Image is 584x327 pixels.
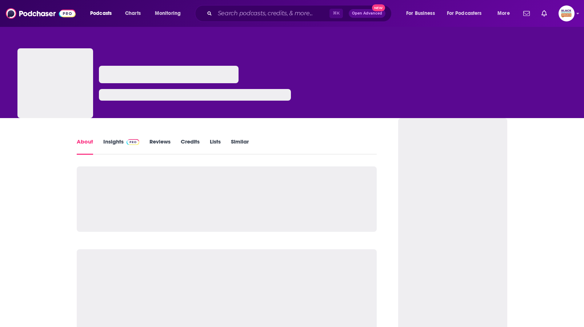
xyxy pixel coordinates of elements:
[559,5,575,21] img: User Profile
[406,8,435,19] span: For Business
[520,7,533,20] a: Show notifications dropdown
[127,139,139,145] img: Podchaser Pro
[401,8,444,19] button: open menu
[559,5,575,21] span: Logged in as blackpodcastingawards
[202,5,399,22] div: Search podcasts, credits, & more...
[492,8,519,19] button: open menu
[231,138,249,155] a: Similar
[559,5,575,21] button: Show profile menu
[181,138,200,155] a: Credits
[77,138,93,155] a: About
[539,7,550,20] a: Show notifications dropdown
[215,8,329,19] input: Search podcasts, credits, & more...
[149,138,171,155] a: Reviews
[352,12,382,15] span: Open Advanced
[120,8,145,19] a: Charts
[155,8,181,19] span: Monitoring
[90,8,112,19] span: Podcasts
[442,8,492,19] button: open menu
[349,9,385,18] button: Open AdvancedNew
[372,4,385,11] span: New
[103,138,139,155] a: InsightsPodchaser Pro
[150,8,190,19] button: open menu
[125,8,141,19] span: Charts
[210,138,221,155] a: Lists
[497,8,510,19] span: More
[447,8,482,19] span: For Podcasters
[6,7,76,20] img: Podchaser - Follow, Share and Rate Podcasts
[329,9,343,18] span: ⌘ K
[85,8,121,19] button: open menu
